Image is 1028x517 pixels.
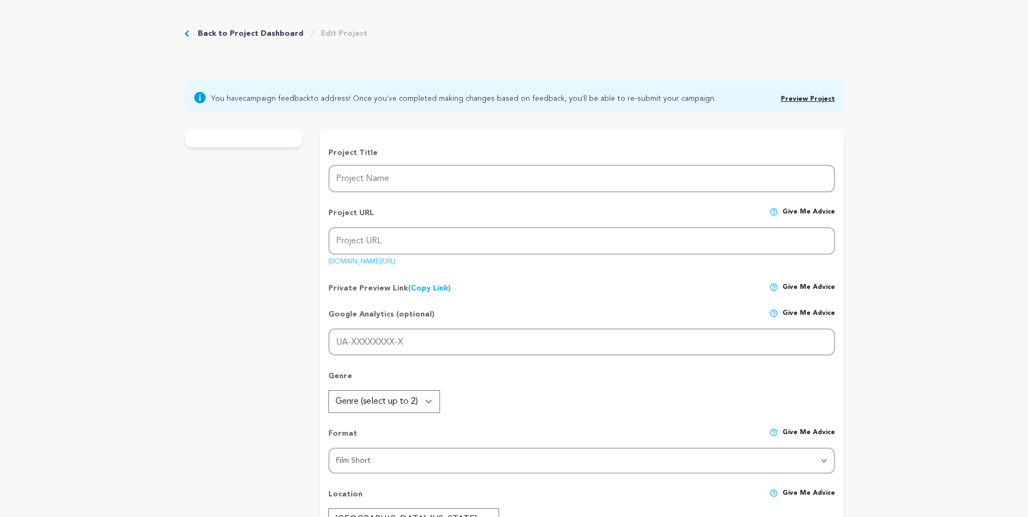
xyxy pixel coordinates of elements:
p: Location [328,489,363,508]
img: help-circle.svg [770,428,778,437]
input: Project Name [328,165,835,192]
span: Give me advice [783,309,835,328]
p: Project URL [328,208,374,227]
a: Back to Project Dashboard [198,28,303,39]
img: help-circle.svg [770,309,778,318]
img: help-circle.svg [770,489,778,497]
img: help-circle.svg [770,208,778,216]
p: Private Preview Link [328,283,451,294]
a: (Copy Link) [408,285,451,292]
input: UA-XXXXXXXX-X [328,328,835,356]
a: Edit Project [321,28,367,39]
img: help-circle.svg [770,283,778,292]
div: Breadcrumb [185,28,367,39]
a: campaign feedback [243,95,311,102]
span: You have to address! Once you've completed making changes based on feedback, you'll be able to re... [211,91,716,104]
span: Give me advice [783,283,835,294]
span: Give me advice [783,208,835,227]
input: Project URL [328,227,835,255]
a: Preview Project [781,96,835,102]
p: Format [328,428,357,448]
span: Give me advice [783,489,835,508]
a: [DOMAIN_NAME][URL] [328,254,396,265]
span: Give me advice [783,428,835,448]
p: Google Analytics (optional) [328,309,435,328]
p: Project Title [328,147,835,158]
p: Genre [328,371,835,390]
